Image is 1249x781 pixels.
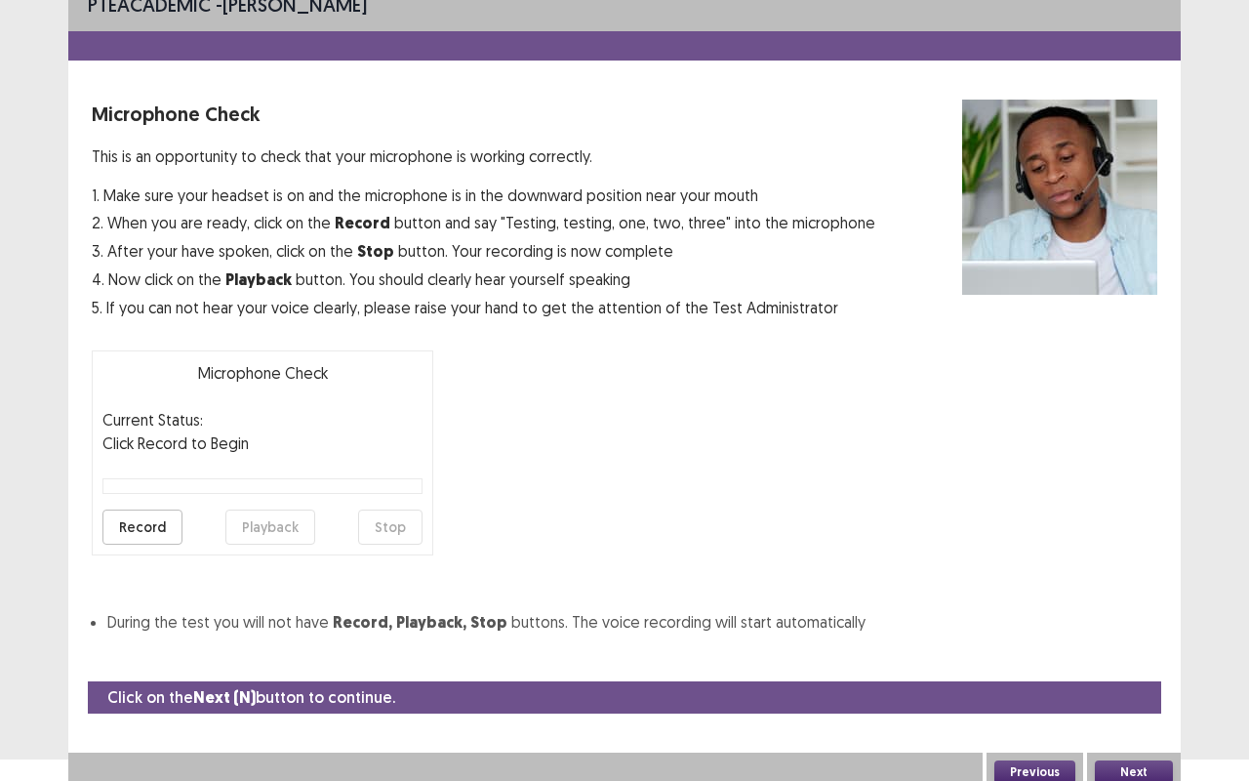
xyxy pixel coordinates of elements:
strong: Next (N) [193,687,256,708]
li: During the test you will not have buttons. The voice recording will start automatically [107,610,1157,635]
p: 4. Now click on the button. You should clearly hear yourself speaking [92,267,875,292]
p: 2. When you are ready, click on the button and say "Testing, testing, one, two, three" into the m... [92,211,875,235]
strong: Record, [333,612,392,633]
p: 5. If you can not hear your voice clearly, please raise your hand to get the attention of the Tes... [92,296,875,319]
button: Record [102,510,182,545]
strong: Playback, [396,612,466,633]
strong: Playback [225,269,292,290]
p: Microphone Check [92,100,875,129]
p: Microphone Check [102,361,423,385]
strong: Stop [470,612,507,633]
p: This is an opportunity to check that your microphone is working correctly. [92,144,875,168]
p: 3. After your have spoken, click on the button. Your recording is now complete [92,239,875,264]
p: Click on the button to continue. [107,685,395,710]
p: 1. Make sure your headset is on and the microphone is in the downward position near your mouth [92,184,875,207]
button: Playback [225,510,315,545]
strong: Record [335,213,390,233]
strong: Stop [357,241,394,262]
p: Click Record to Begin [102,432,423,455]
p: Current Status: [102,408,203,432]
img: microphone check [962,100,1157,295]
button: Stop [358,510,423,545]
